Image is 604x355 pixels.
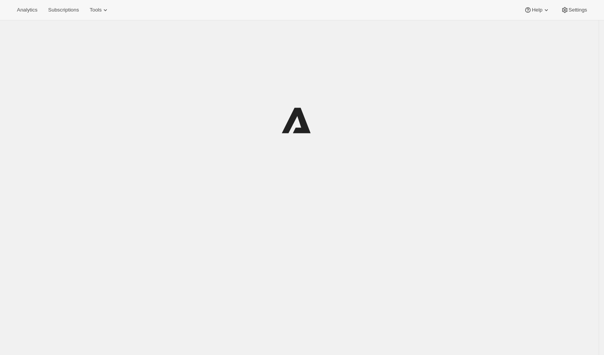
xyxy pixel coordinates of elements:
span: Help [532,7,542,13]
button: Subscriptions [43,5,83,15]
button: Settings [556,5,592,15]
button: Analytics [12,5,42,15]
button: Tools [85,5,114,15]
span: Analytics [17,7,37,13]
span: Subscriptions [48,7,79,13]
span: Settings [569,7,587,13]
button: Help [519,5,554,15]
span: Tools [90,7,101,13]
